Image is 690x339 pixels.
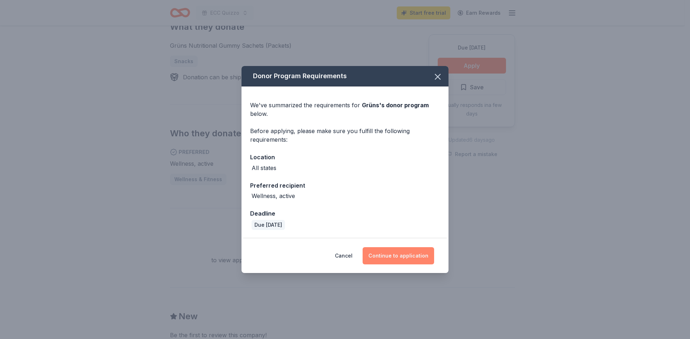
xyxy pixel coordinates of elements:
button: Cancel [335,247,353,264]
span: Grüns 's donor program [362,102,429,109]
div: Donor Program Requirements [241,66,448,86]
div: All states [252,164,276,172]
div: Due [DATE] [252,220,285,230]
div: Wellness, active [252,192,295,200]
div: Before applying, please make sure you fulfill the following requirements: [250,127,440,144]
button: Continue to application [363,247,434,264]
div: Preferred recipient [250,181,440,190]
div: Deadline [250,209,440,218]
div: We've summarized the requirements for below. [250,101,440,118]
div: Location [250,152,440,162]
